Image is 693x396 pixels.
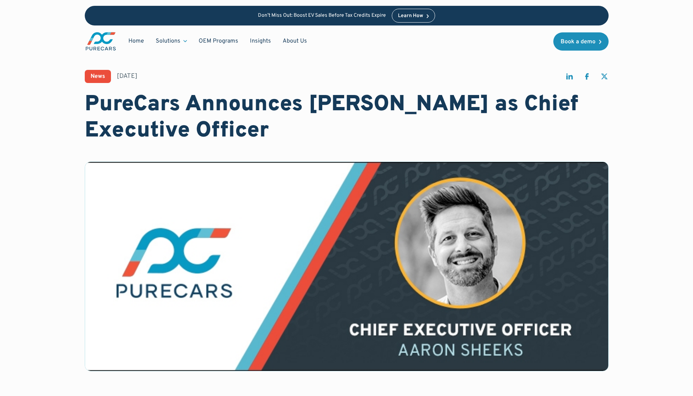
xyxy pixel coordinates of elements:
img: purecars logo [85,31,117,51]
div: Solutions [150,34,193,48]
a: share on twitter [600,72,609,84]
h1: PureCars Announces [PERSON_NAME] as Chief Executive Officer [85,92,609,144]
a: OEM Programs [193,34,244,48]
a: main [85,31,117,51]
div: [DATE] [117,72,138,81]
a: share on linkedin [565,72,574,84]
div: Book a demo [561,39,596,45]
div: Solutions [156,37,180,45]
a: About Us [277,34,313,48]
a: share on facebook [582,72,591,84]
div: Learn How [398,13,423,19]
a: Insights [244,34,277,48]
a: Home [123,34,150,48]
a: Book a demo [553,32,609,51]
a: Learn How [392,9,435,23]
p: Don’t Miss Out: Boost EV Sales Before Tax Credits Expire [258,13,386,19]
div: News [91,74,105,79]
